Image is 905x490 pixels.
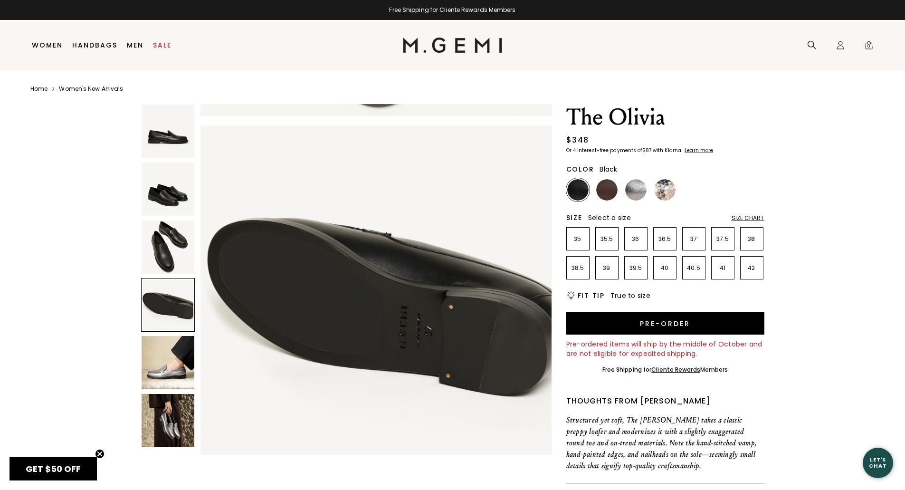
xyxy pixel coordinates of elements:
[566,165,594,173] h2: Color
[741,235,763,243] p: 38
[32,41,63,49] a: Women
[596,235,618,243] p: 35.5
[403,38,502,53] img: M.Gemi
[142,221,195,274] img: The Olivia
[30,85,48,93] a: Home
[741,264,763,272] p: 42
[864,42,874,52] span: 0
[153,41,171,49] a: Sale
[200,125,551,476] img: The Olivia
[654,179,676,201] img: Black and White
[95,449,105,459] button: Close teaser
[596,179,618,201] img: Chocolate
[653,147,684,154] klarna-placement-style-body: with Klarna
[567,179,589,201] img: Black
[602,366,728,374] div: Free Shipping for Members
[566,339,764,358] div: Pre-ordered items will ship by the middle of October and are not eligible for expedited shipping.
[72,41,117,49] a: Handbags
[127,41,143,49] a: Men
[566,312,764,335] button: Pre-order
[642,147,651,154] klarna-placement-style-amount: $87
[712,235,734,243] p: 37.5
[651,365,700,374] a: Cliente Rewards
[566,214,582,221] h2: Size
[654,235,676,243] p: 36.5
[863,457,893,469] div: Let's Chat
[684,148,713,154] a: Learn more
[10,457,97,480] div: GET $50 OFFClose teaser
[625,179,647,201] img: Gunmetal
[712,264,734,272] p: 41
[732,214,764,222] div: Size Chart
[59,85,123,93] a: Women's New Arrivals
[566,414,764,471] p: Structured yet soft, The [PERSON_NAME] takes a classic preppy loafer and modernizes it with a sli...
[567,235,589,243] p: 35
[588,213,631,222] span: Select a size
[566,395,764,407] div: Thoughts from [PERSON_NAME]
[142,163,195,216] img: The Olivia
[26,463,81,475] span: GET $50 OFF
[566,104,764,131] h1: The Olivia
[142,336,195,389] img: The Olivia
[683,264,705,272] p: 40.5
[683,235,705,243] p: 37
[625,264,647,272] p: 39.5
[566,147,642,154] klarna-placement-style-body: Or 4 interest-free payments of
[567,264,589,272] p: 38.5
[610,291,650,300] span: True to size
[685,147,713,154] klarna-placement-style-cta: Learn more
[596,264,618,272] p: 39
[566,135,589,146] div: $348
[600,164,617,174] span: Black
[142,394,195,447] img: The Olivia
[625,235,647,243] p: 36
[578,292,605,299] h2: Fit Tip
[654,264,676,272] p: 40
[142,105,195,158] img: The Olivia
